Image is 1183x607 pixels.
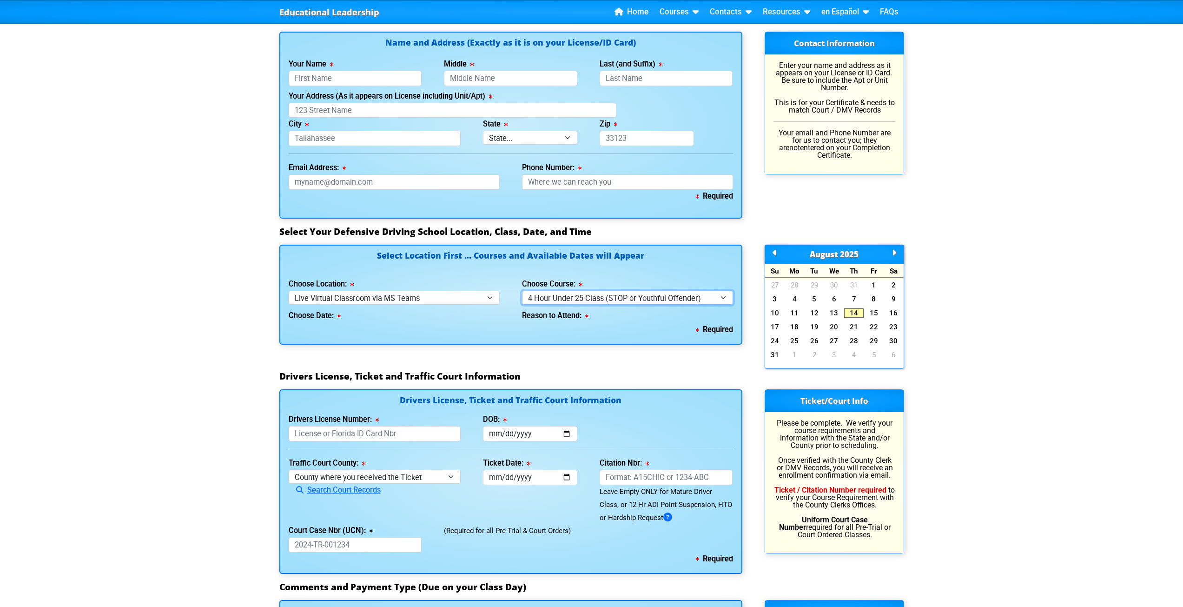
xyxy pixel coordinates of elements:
[824,322,844,332] a: 20
[289,460,365,467] label: Traffic Court County:
[785,322,805,332] a: 18
[864,350,884,360] a: 5
[759,5,814,19] a: Resources
[765,336,785,346] a: 24
[785,294,805,304] a: 4
[289,164,346,172] label: Email Address:
[864,322,884,332] a: 22
[840,249,859,260] span: 2025
[289,396,733,406] h4: Drivers License, Ticket and Traffic Court Information
[884,264,904,278] div: Sa
[864,280,884,290] a: 1
[805,280,825,290] a: 29
[805,294,825,304] a: 5
[824,308,844,318] a: 13
[774,486,886,494] b: Ticket / Citation Number required
[844,350,864,360] a: 4
[600,485,733,524] div: Leave Empty ONLY for Mature Driver Class, or 12 Hr ADI Point Suspension, HTO or Hardship Request
[844,322,864,332] a: 21
[824,294,844,304] a: 6
[805,322,825,332] a: 19
[773,420,895,539] p: Please be complete. We verify your course requirements and information with the State and/or Coun...
[289,60,333,68] label: Your Name
[279,581,904,593] h3: Comments and Payment Type (Due on your Class Day)
[785,308,805,318] a: 11
[289,131,461,146] input: Tallahassee
[289,486,381,494] a: Search Court Records
[706,5,755,19] a: Contacts
[522,164,582,172] label: Phone Number:
[656,5,702,19] a: Courses
[600,120,617,128] label: Zip
[522,174,733,190] input: Where we can reach you
[279,226,904,237] h3: Select Your Defensive Driving School Location, Class, Date, and Time
[600,460,649,467] label: Citation Nbr:
[444,71,577,86] input: Middle Name
[805,350,825,360] a: 2
[864,308,884,318] a: 15
[864,294,884,304] a: 8
[289,426,461,441] input: License or Florida ID Card Nbr
[844,264,864,278] div: Th
[289,39,733,47] h4: Name and Address (Exactly as it is on your License/ID Card)
[884,308,904,318] a: 16
[864,336,884,346] a: 29
[824,336,844,346] a: 27
[289,120,309,128] label: City
[884,294,904,304] a: 9
[824,264,844,278] div: We
[864,264,884,278] div: Fr
[765,294,785,304] a: 3
[765,322,785,332] a: 17
[289,527,373,534] label: Court Case Nbr (UCN):
[884,336,904,346] a: 30
[805,336,825,346] a: 26
[876,5,902,19] a: FAQs
[844,308,864,318] a: 14
[289,416,379,423] label: Drivers License Number:
[289,174,500,190] input: myname@domain.com
[289,103,616,118] input: 123 Street Name
[805,264,825,278] div: Tu
[600,470,733,485] input: Format: A15CHIC or 1234-ABC
[696,554,733,563] b: Required
[289,312,341,320] label: Choose Date:
[810,249,838,260] span: August
[444,60,474,68] label: Middle
[818,5,872,19] a: en Español
[289,71,422,86] input: First Name
[289,93,492,100] label: Your Address (As it appears on License including Unit/Apt)
[773,62,895,114] p: Enter your name and address as it appears on your License or ID Card. Be sure to include the Apt ...
[844,280,864,290] a: 31
[483,470,577,485] input: mm/dd/yyyy
[279,5,379,20] a: Educational Leadership
[600,131,694,146] input: 33123
[884,350,904,360] a: 6
[483,120,508,128] label: State
[789,143,800,152] u: not
[289,537,422,553] input: 2024-TR-001234
[785,264,805,278] div: Mo
[483,460,530,467] label: Ticket Date:
[824,350,844,360] a: 3
[279,371,904,382] h3: Drivers License, Ticket and Traffic Court Information
[785,350,805,360] a: 1
[844,336,864,346] a: 28
[483,416,507,423] label: DOB:
[289,280,354,288] label: Choose Location:
[600,71,733,86] input: Last Name
[696,192,733,200] b: Required
[765,350,785,360] a: 31
[884,280,904,290] a: 2
[773,129,895,159] p: Your email and Phone Number are for us to contact you; they are entered on your Completion Certif...
[433,524,744,553] div: (Required for all Pre-Trial & Court Orders)
[785,336,805,346] a: 25
[779,515,868,532] b: Uniform Court Case Number
[600,60,662,68] label: Last (and Suffix)
[805,308,825,318] a: 12
[824,280,844,290] a: 30
[884,322,904,332] a: 23
[765,32,904,54] h3: Contact Information
[785,280,805,290] a: 28
[765,390,904,412] h3: Ticket/Court Info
